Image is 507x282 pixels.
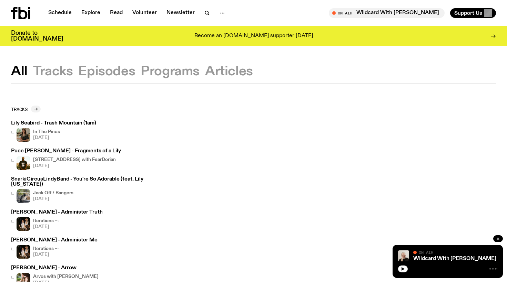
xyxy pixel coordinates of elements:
h2: Tracks [11,107,28,112]
span: [DATE] [33,164,116,168]
span: On Air [419,250,433,254]
img: Marcus Whale is on the left, bent to his knees and arching back with a gleeful look his face He i... [17,217,30,231]
a: Read [106,8,127,18]
span: [DATE] [33,135,60,140]
a: Newsletter [162,8,199,18]
a: Volunteer [128,8,161,18]
h3: Donate to [DOMAIN_NAME] [11,30,63,42]
h4: Iterations ~- [33,219,59,223]
button: On AirWildcard With [PERSON_NAME] [329,8,445,18]
button: Episodes [78,65,135,78]
span: [DATE] [33,197,73,201]
h3: [PERSON_NAME] - Arrow [11,265,99,271]
h4: [STREET_ADDRESS] with FearDorian [33,158,116,162]
h3: Lily Seabird - Trash Mountain (1am) [11,121,96,126]
h4: Iterations ~- [33,247,59,251]
h3: Puce [PERSON_NAME] - Fragments of a Lily [11,149,121,154]
a: [PERSON_NAME] - Administer MeMarcus Whale is on the left, bent to his knees and arching back with... [11,238,98,259]
a: Lily Seabird - Trash Mountain (1am)In The Pines[DATE] [11,121,96,142]
button: All [11,65,28,78]
span: Support Us [454,10,482,16]
h3: SnarkiCircusLindyBand - You're So Adorable (feat. Lily [US_STATE]) [11,177,143,187]
button: Support Us [450,8,496,18]
h3: [PERSON_NAME] - Administer Truth [11,210,103,215]
img: Stuart is smiling charmingly, wearing a black t-shirt against a stark white background. [398,250,409,261]
h4: In The Pines [33,130,60,134]
h4: Jack Off / Bangers [33,191,73,195]
p: Become an [DOMAIN_NAME] supporter [DATE] [194,33,313,39]
a: Puce [PERSON_NAME] - Fragments of a Lily[STREET_ADDRESS] with FearDorian[DATE] [11,149,121,170]
button: Articles [205,65,253,78]
a: Explore [77,8,104,18]
span: [DATE] [33,225,59,229]
button: Programs [141,65,200,78]
a: Wildcard With [PERSON_NAME] [413,256,496,261]
h3: [PERSON_NAME] - Administer Me [11,238,98,243]
a: Tracks [11,106,41,112]
a: SnarkiCircusLindyBand - You're So Adorable (feat. Lily [US_STATE])Jack Off / Bangers[DATE] [11,177,143,203]
span: [DATE] [33,252,59,257]
img: Marcus Whale is on the left, bent to his knees and arching back with a gleeful look his face He i... [17,245,30,259]
a: [PERSON_NAME] - Administer TruthMarcus Whale is on the left, bent to his knees and arching back w... [11,210,103,231]
a: Schedule [44,8,76,18]
h4: Arvos with [PERSON_NAME] [33,274,99,279]
button: Tracks [33,65,73,78]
